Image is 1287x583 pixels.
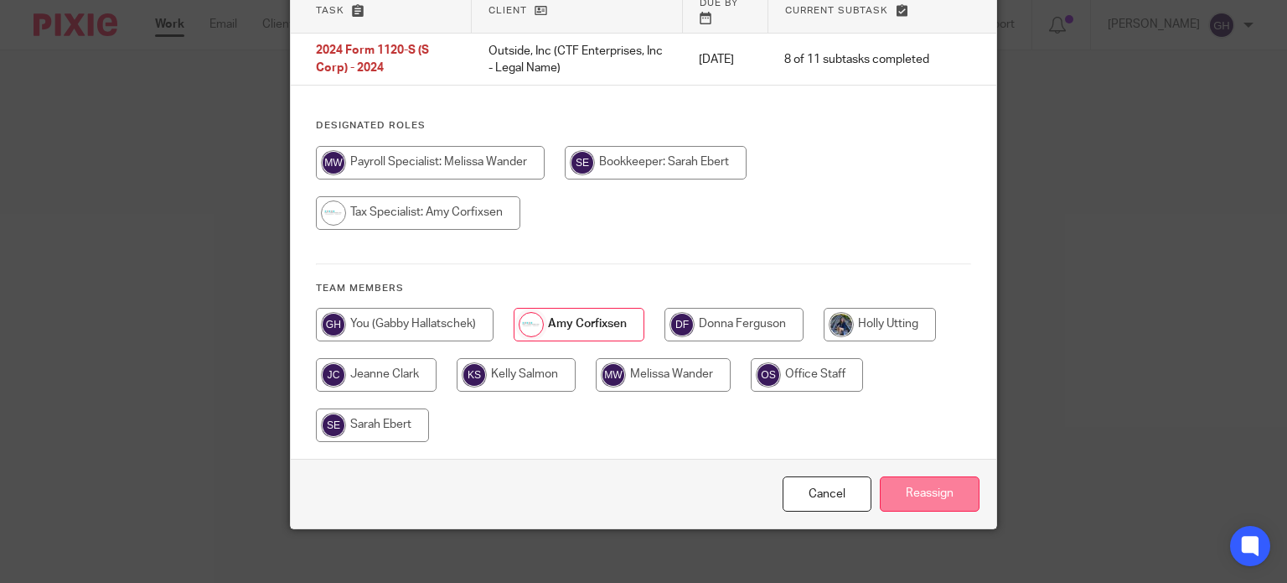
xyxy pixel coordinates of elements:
input: Reassign [880,476,979,513]
span: 2024 Form 1120-S (S Corp) - 2024 [316,45,429,75]
span: Current subtask [785,6,888,15]
h4: Team members [316,282,972,295]
p: [DATE] [699,51,751,68]
span: Task [316,6,344,15]
h4: Designated Roles [316,119,972,133]
td: 8 of 11 subtasks completed [768,34,946,86]
span: Client [488,6,527,15]
a: Close this dialog window [783,476,871,513]
p: Outside, Inc (CTF Enterprises, Inc - Legal Name) [488,43,666,77]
